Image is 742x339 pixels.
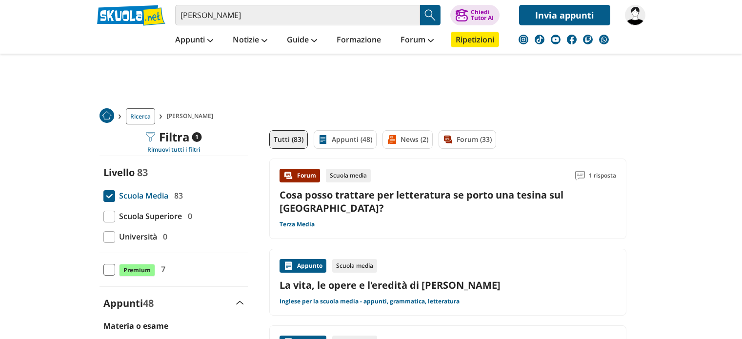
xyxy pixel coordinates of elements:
a: Appunti [173,32,216,49]
span: Scuola Superiore [115,210,182,222]
a: Tutti (83) [269,130,308,149]
span: Università [115,230,157,243]
a: News (2) [382,130,433,149]
img: youtube [551,35,561,44]
a: Cosa posso trattare per letteratura se porto una tesina sul [GEOGRAPHIC_DATA]? [280,188,563,215]
div: Scuola media [332,259,377,273]
div: Chiedi Tutor AI [471,9,494,21]
span: 7 [157,263,165,276]
img: WhatsApp [599,35,609,44]
label: Materia o esame [103,320,168,331]
span: 1 risposta [589,169,616,182]
div: Scuola media [326,169,371,182]
img: elisamasciotti [625,5,645,25]
input: Cerca appunti, riassunti o versioni [175,5,420,25]
div: Appunto [280,259,326,273]
a: La vita, le opere e l'eredità di [PERSON_NAME] [280,279,616,292]
img: Forum contenuto [283,171,293,180]
a: Ricerca [126,108,155,124]
img: Commenti lettura [575,171,585,180]
a: Formazione [334,32,383,49]
a: Invia appunti [519,5,610,25]
img: Filtra filtri mobile [145,132,155,142]
a: Inglese per la scuola media - appunti, grammatica, letteratura [280,298,460,305]
span: [PERSON_NAME] [167,108,217,124]
button: ChiediTutor AI [450,5,500,25]
span: 83 [137,166,148,179]
img: Forum filtro contenuto [443,135,453,144]
span: 83 [170,189,183,202]
span: Scuola Media [115,189,168,202]
span: 48 [143,297,154,310]
a: Ripetizioni [451,32,499,47]
img: instagram [519,35,528,44]
span: Premium [119,264,155,277]
img: facebook [567,35,577,44]
a: Forum (33) [439,130,496,149]
img: News filtro contenuto [387,135,397,144]
div: Forum [280,169,320,182]
div: Filtra [145,130,201,144]
img: Appunti filtro contenuto [318,135,328,144]
img: Apri e chiudi sezione [236,301,244,305]
a: Terza Media [280,220,315,228]
img: Appunti contenuto [283,261,293,271]
img: Cerca appunti, riassunti o versioni [423,8,438,22]
img: Home [100,108,114,123]
a: Appunti (48) [314,130,377,149]
img: twitch [583,35,593,44]
span: 1 [192,132,201,142]
a: Guide [284,32,320,49]
a: Forum [398,32,436,49]
span: 0 [159,230,167,243]
label: Appunti [103,297,154,310]
span: 0 [184,210,192,222]
label: Livello [103,166,135,179]
div: Rimuovi tutti i filtri [100,146,248,154]
button: Search Button [420,5,441,25]
img: tiktok [535,35,544,44]
a: Home [100,108,114,124]
a: Notizie [230,32,270,49]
